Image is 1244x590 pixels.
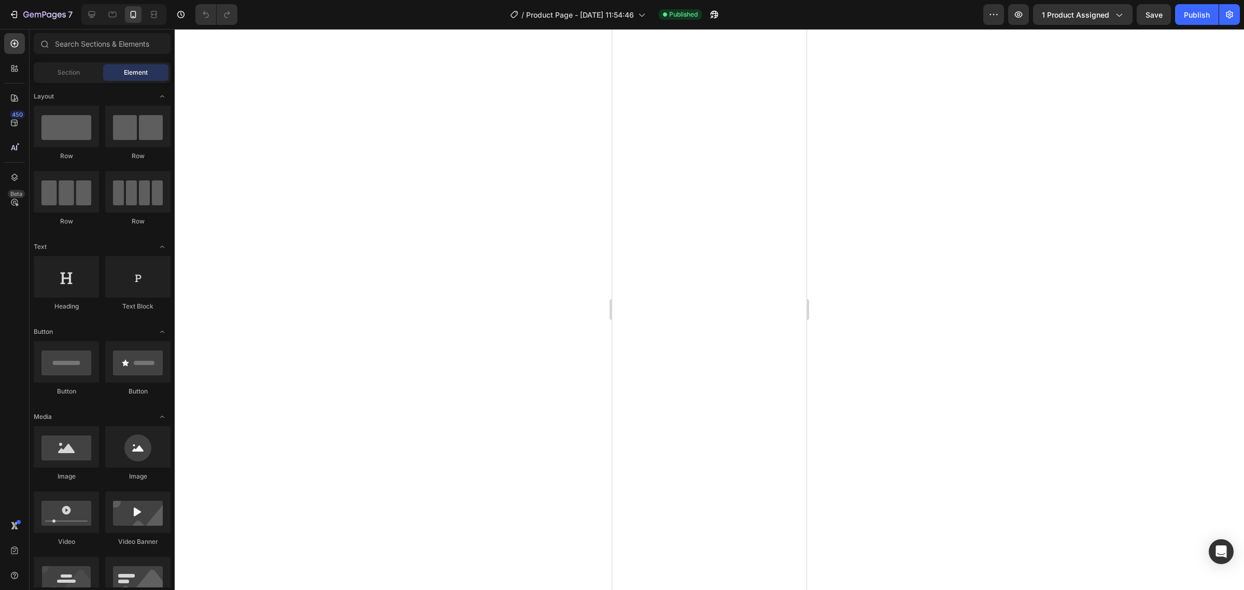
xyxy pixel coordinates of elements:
[521,9,524,20] span: /
[669,10,698,19] span: Published
[1175,4,1219,25] button: Publish
[154,409,171,425] span: Toggle open
[34,472,99,481] div: Image
[68,8,73,21] p: 7
[154,324,171,340] span: Toggle open
[34,151,99,161] div: Row
[58,68,80,77] span: Section
[154,238,171,255] span: Toggle open
[1033,4,1133,25] button: 1 product assigned
[34,217,99,226] div: Row
[34,412,52,422] span: Media
[1184,9,1210,20] div: Publish
[34,33,171,54] input: Search Sections & Elements
[34,387,99,396] div: Button
[105,151,171,161] div: Row
[105,302,171,311] div: Text Block
[105,387,171,396] div: Button
[1137,4,1171,25] button: Save
[10,110,25,119] div: 450
[4,4,77,25] button: 7
[1042,9,1109,20] span: 1 product assigned
[612,29,807,590] iframe: Design area
[1209,539,1234,564] div: Open Intercom Messenger
[34,537,99,546] div: Video
[195,4,237,25] div: Undo/Redo
[105,217,171,226] div: Row
[1146,10,1163,19] span: Save
[34,302,99,311] div: Heading
[34,242,47,251] span: Text
[105,537,171,546] div: Video Banner
[124,68,148,77] span: Element
[8,190,25,198] div: Beta
[526,9,634,20] span: Product Page - [DATE] 11:54:46
[154,88,171,105] span: Toggle open
[34,327,53,336] span: Button
[34,92,54,101] span: Layout
[105,472,171,481] div: Image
